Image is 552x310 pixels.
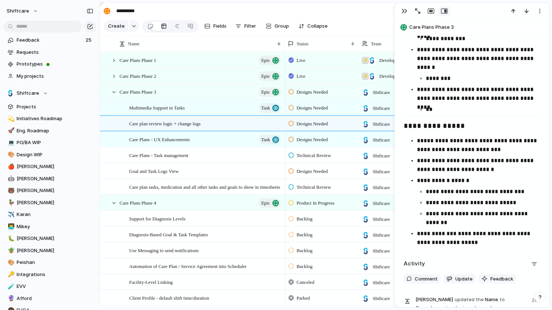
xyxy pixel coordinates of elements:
[17,295,93,302] span: Afford
[129,182,280,191] span: Care plan tasks, medication and all other tasks and goals to show in timesheets
[373,168,390,175] span: Shiftcare
[415,275,438,283] span: Comment
[297,295,310,302] span: Parked
[8,187,13,195] div: 🐻
[455,275,473,283] span: Update
[4,149,96,160] a: 🎨Design WIP
[4,221,96,232] a: 👨‍💻Mikey
[17,49,93,56] span: Requests
[7,283,14,290] button: 🧪
[4,113,96,124] a: 💫Initiatives Roadmap
[129,119,201,128] span: Care plan review logic + change logs
[104,20,128,32] button: Create
[17,163,93,170] span: [PERSON_NAME]
[8,139,13,147] div: 💻
[373,263,390,271] span: Shiftcare
[4,293,96,304] div: 🔮Afford
[262,20,293,32] button: Group
[17,73,93,80] span: My projects
[129,293,209,302] span: Client Profile - default shift time/duration
[129,230,208,238] span: Diagnosis-Based Goal & Task Templates
[201,20,230,32] button: Fields
[404,274,441,284] button: Comment
[8,282,13,291] div: 🧪
[261,135,270,145] span: Task
[7,259,14,266] button: 🎨
[7,139,14,146] button: 💻
[297,199,335,207] span: Product In Progress
[4,101,96,112] a: Projects
[7,247,14,254] button: 🪴
[232,20,259,32] button: Filter
[296,20,331,32] button: Collapse
[297,263,313,270] span: Backlog
[415,296,453,303] span: [PERSON_NAME]
[373,121,390,128] span: Shiftcare
[373,105,390,112] span: Shiftcare
[129,135,190,143] span: Care Plans - UX Enhancements
[7,175,14,182] button: 🤖
[120,198,156,207] span: Care Plans Phase 4
[490,275,513,283] span: Feedback
[261,55,270,66] span: Epic
[259,135,281,144] button: Task
[373,231,390,239] span: Shiftcare
[373,136,390,144] span: Shiftcare
[17,247,93,254] span: [PERSON_NAME]
[373,184,390,191] span: Shiftcare
[398,21,546,33] button: Care Plans Phase 3
[4,137,96,148] div: 💻PO/BA WIP
[129,246,199,254] span: Use Messaging to send notifications
[297,184,331,191] span: Technical Review
[7,295,14,302] button: 🔮
[17,199,93,206] span: [PERSON_NAME]
[404,260,425,268] h2: Activity
[379,57,424,64] span: Development , Shiftcare
[4,185,96,196] a: 🐻[PERSON_NAME]
[17,235,93,242] span: [PERSON_NAME]
[371,40,382,48] span: Team
[120,56,156,64] span: Care Plans Phase 1
[86,36,93,44] span: 25
[275,22,289,30] span: Group
[17,211,93,218] span: Karan
[17,127,93,135] span: Eng. Roadmap
[8,198,13,207] div: 🦆
[129,278,173,286] span: Facility-Level Linking
[261,103,270,113] span: Task
[297,215,313,223] span: Backlog
[297,73,306,80] span: Live
[7,235,14,242] button: 🐛
[8,270,13,279] div: 🔑
[8,115,13,123] div: 💫
[129,262,246,270] span: Automation of Care Plan / Service Agreement into Scheduler
[129,214,186,223] span: Support for Diagnosis Levels
[8,210,13,219] div: ✈️
[4,209,96,220] a: ✈️Karan
[17,60,93,68] span: Prototypes
[362,57,369,64] div: ⚡
[4,197,96,208] a: 🦆[PERSON_NAME]
[4,257,96,268] div: 🎨Peishan
[7,115,14,122] button: 💫
[8,294,13,303] div: 🔮
[8,163,13,171] div: 🍎
[7,271,14,278] button: 🔑
[532,295,540,304] span: 2w
[17,283,93,290] span: EVV
[120,72,156,80] span: Care Plans Phase 2
[373,279,390,286] span: Shiftcare
[297,40,308,48] span: Status
[259,87,281,97] button: Epic
[8,222,13,231] div: 👨‍💻
[373,200,390,207] span: Shiftcare
[4,269,96,280] div: 🔑Integrations
[8,258,13,267] div: 🎨
[8,126,13,135] div: 🚀
[7,211,14,218] button: ✈️
[17,139,93,146] span: PO/BA WIP
[4,125,96,136] a: 🚀Eng. Roadmap
[244,22,256,30] span: Filter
